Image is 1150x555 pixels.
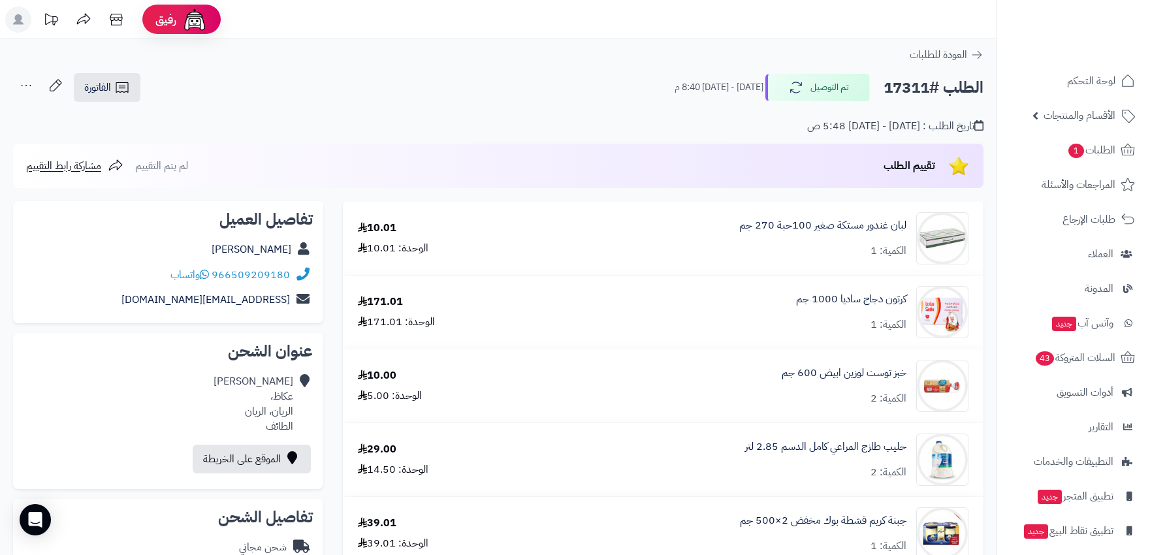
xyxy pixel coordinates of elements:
span: الأقسام والمنتجات [1044,106,1115,125]
a: الطلبات1 [1005,135,1142,166]
img: ai-face.png [182,7,208,33]
a: طلبات الإرجاع [1005,204,1142,235]
small: [DATE] - [DATE] 8:40 م [675,81,763,94]
h2: تفاصيل الشحن [24,509,313,525]
span: لم يتم التقييم [135,158,188,174]
a: حليب طازج المراعي كامل الدسم 2.85 لتر [745,439,906,454]
a: لوحة التحكم [1005,65,1142,97]
span: العملاء [1088,245,1113,263]
span: تطبيق نقاط البيع [1023,522,1113,540]
div: الكمية: 2 [870,465,906,480]
h2: عنوان الشحن [24,343,313,359]
div: شحن مجاني [239,540,287,555]
div: تاريخ الطلب : [DATE] - [DATE] 5:48 ص [807,119,983,134]
a: خبز توست لوزين ابيض 600 جم [782,366,906,381]
span: الفاتورة [84,80,111,95]
h2: تفاصيل العميل [24,212,313,227]
div: 29.00 [358,442,396,457]
a: الموقع على الخريطة [193,445,311,473]
img: 12098bb14236aa663b51cc43fe6099d0b61b-90x90.jpg [917,286,968,338]
span: جديد [1024,524,1048,539]
a: أدوات التسويق [1005,377,1142,408]
a: تحديثات المنصة [35,7,67,36]
a: المراجعات والأسئلة [1005,169,1142,200]
div: الكمية: 1 [870,317,906,332]
span: 43 [1036,351,1054,366]
a: التطبيقات والخدمات [1005,446,1142,477]
div: الوحدة: 10.01 [358,241,428,256]
div: 10.00 [358,368,396,383]
span: الطلبات [1067,141,1115,159]
div: [PERSON_NAME] عكاظ، الريان، الريان الطائف [214,374,293,434]
a: العودة للطلبات [910,47,983,63]
span: رفيق [155,12,176,27]
a: واتساب [170,267,209,283]
a: المدونة [1005,273,1142,304]
span: التقارير [1089,418,1113,436]
div: 39.01 [358,516,396,531]
a: [PERSON_NAME] [212,242,291,257]
span: لوحة التحكم [1067,72,1115,90]
a: الفاتورة [74,73,140,102]
span: المراجعات والأسئلة [1042,176,1115,194]
img: 1346161d17c4fed3312b52129efa6e1b84aa-90x90.jpg [917,360,968,412]
a: كرتون دجاج ساديا 1000 جم [796,292,906,307]
div: الوحدة: 5.00 [358,388,422,404]
a: وآتس آبجديد [1005,308,1142,339]
span: السلات المتروكة [1034,349,1115,367]
div: الوحدة: 39.01 [358,536,428,551]
h2: الطلب #17311 [884,74,983,101]
div: الكمية: 1 [870,244,906,259]
span: تقييم الطلب [884,158,935,174]
div: 10.01 [358,221,396,236]
div: الكمية: 2 [870,391,906,406]
a: 966509209180 [212,267,290,283]
div: الكمية: 1 [870,539,906,554]
span: مشاركة رابط التقييم [26,158,101,174]
a: العملاء [1005,238,1142,270]
span: 1 [1068,144,1084,158]
a: مشاركة رابط التقييم [26,158,123,174]
a: تطبيق المتجرجديد [1005,481,1142,512]
span: المدونة [1085,279,1113,298]
button: تم التوصيل [765,74,870,101]
span: التطبيقات والخدمات [1034,452,1113,471]
img: 231687683956884d204b15f120a616788953-90x90.jpg [917,434,968,486]
div: الوحدة: 171.01 [358,315,435,330]
span: وآتس آب [1051,314,1113,332]
span: جديد [1038,490,1062,504]
span: طلبات الإرجاع [1062,210,1115,229]
img: logo-2.png [1061,32,1138,59]
div: 171.01 [358,294,403,309]
a: [EMAIL_ADDRESS][DOMAIN_NAME] [121,292,290,308]
div: الوحدة: 14.50 [358,462,428,477]
a: جبنة كريم قشطة بوك مخفض 2×500 جم [740,513,906,528]
div: Open Intercom Messenger [20,504,51,535]
span: تطبيق المتجر [1036,487,1113,505]
a: لبان غندور مستكة صغير 100حبة 270 جم [739,218,906,233]
span: أدوات التسويق [1057,383,1113,402]
span: العودة للطلبات [910,47,967,63]
img: 1664631413-8ba98025-ed0b-4607-97a9-9f2adb2e6b65.__CR0,0,600,600_PT0_SX300_V1___-90x90.jpg [917,212,968,264]
span: جديد [1052,317,1076,331]
a: تطبيق نقاط البيعجديد [1005,515,1142,547]
a: التقارير [1005,411,1142,443]
a: السلات المتروكة43 [1005,342,1142,373]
